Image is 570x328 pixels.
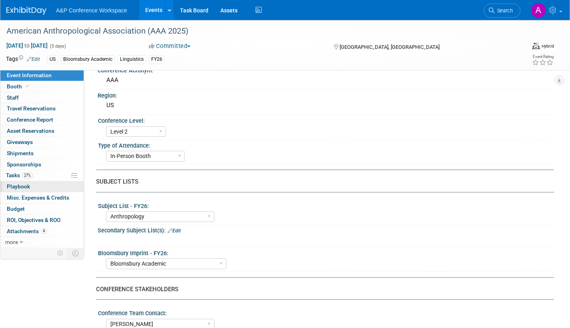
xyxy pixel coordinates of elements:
[98,115,550,125] div: Conference Level:
[0,170,84,181] a: Tasks27%
[61,55,115,64] div: Bloomsbury Academic
[54,248,68,258] td: Personalize Event Tab Strip
[7,206,25,212] span: Budget
[494,8,513,14] span: Search
[532,42,554,50] div: Event Format
[0,114,84,125] a: Conference Report
[6,55,40,64] td: Tags
[7,139,33,145] span: Giveaways
[7,228,47,234] span: Attachments
[26,84,30,88] i: Booth reservation complete
[473,42,554,54] div: Event Format
[0,159,84,170] a: Sponsorships
[98,200,550,210] div: Subject List - FY26:
[0,204,84,214] a: Budget
[0,148,84,159] a: Shipments
[0,137,84,148] a: Giveaways
[0,92,84,103] a: Staff
[7,183,30,190] span: Playbook
[22,172,33,178] span: 27%
[56,7,127,14] span: A&P Conference Workspace
[7,194,69,201] span: Misc. Expenses & Credits
[168,228,181,234] a: Edit
[0,70,84,81] a: Event Information
[484,4,520,18] a: Search
[0,181,84,192] a: Playbook
[4,24,507,38] div: American Anthropological Association (AAA 2025)
[104,74,548,86] div: AAA
[541,43,554,49] div: Hybrid
[0,237,84,248] a: more
[0,226,84,237] a: Attachments4
[532,55,554,59] div: Event Rating
[98,140,550,150] div: Type of Attendance:
[340,44,440,50] span: [GEOGRAPHIC_DATA], [GEOGRAPHIC_DATA]
[98,224,554,235] div: Secondary Subject List(s):
[0,126,84,136] a: Asset Reservations
[47,55,58,64] div: US
[23,42,31,49] span: to
[27,56,40,62] a: Edit
[0,81,84,92] a: Booth
[0,192,84,203] a: Misc. Expenses & Credits
[49,44,66,49] span: (5 days)
[7,94,19,101] span: Staff
[0,215,84,226] a: ROI, Objectives & ROO
[7,217,60,223] span: ROI, Objectives & ROO
[98,307,550,317] div: Conference Team Contact:
[98,90,554,100] div: Region:
[0,103,84,114] a: Travel Reservations
[104,99,548,112] div: US
[7,105,56,112] span: Travel Reservations
[7,150,34,156] span: Shipments
[7,128,54,134] span: Asset Reservations
[6,7,46,15] img: ExhibitDay
[531,3,546,18] img: Amanda Oney
[532,43,540,49] img: Format-Hybrid.png
[98,247,550,257] div: Bloomsbury Imprint - FY26:
[7,161,41,168] span: Sponsorships
[149,55,165,64] div: FY26
[6,42,48,49] span: [DATE] [DATE]
[68,248,84,258] td: Toggle Event Tabs
[6,172,33,178] span: Tasks
[96,178,548,186] div: SUBJECT LISTS
[118,55,146,64] div: Linguistics
[5,239,18,245] span: more
[146,42,194,50] button: Committed
[41,228,47,234] span: 4
[7,116,53,123] span: Conference Report
[7,83,31,90] span: Booth
[96,285,548,294] div: CONFERENCE STAKEHOLDERS
[7,72,52,78] span: Event Information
